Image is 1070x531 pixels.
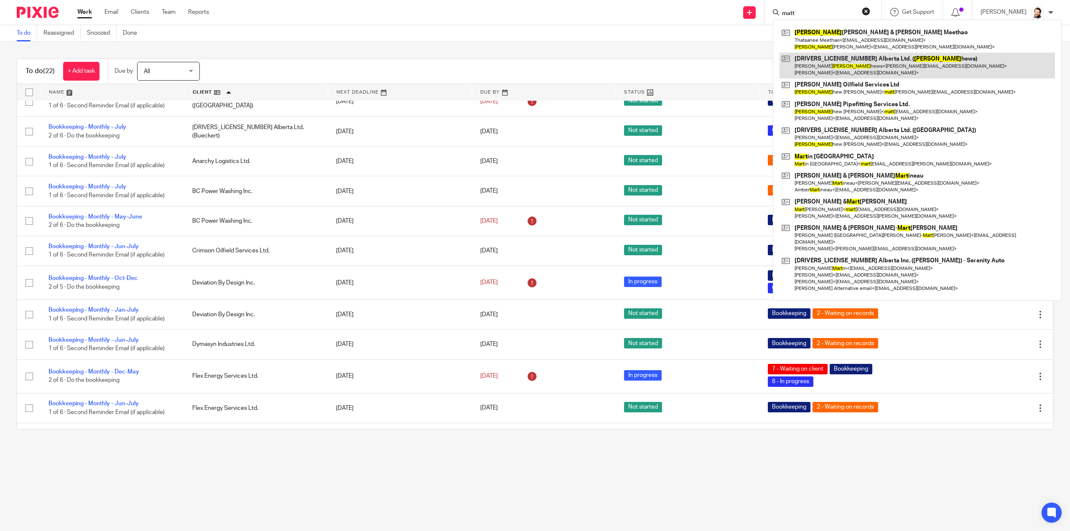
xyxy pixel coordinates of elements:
span: Not started [624,402,662,412]
span: Not started [624,338,662,348]
span: 2 - Waiting on records [813,338,878,348]
a: Bookkeeping - Monthly - July [48,184,126,190]
td: BC Power Washing Inc. [184,176,328,206]
a: Snoozed [87,25,117,41]
span: [DATE] [480,373,498,379]
td: [DATE] [328,393,471,423]
span: In progress [624,370,662,381]
span: Bookkeeping [768,245,810,255]
span: 1 of 6 · Second Reminder Email (if applicable) [48,346,165,351]
span: 2 of 5 · Do the bookkeeping [48,284,120,290]
td: Flex Energy Services Ltd. [184,359,328,393]
span: (22) [43,68,55,74]
a: Bookkeeping - Monthly - Dec-May [48,369,139,375]
a: + Add task [63,62,99,81]
input: Search [781,10,856,18]
span: 1 of 6 · Second Reminder Email (if applicable) [48,252,165,258]
span: 1 of 6 · Second Reminder Email (if applicable) [48,193,165,198]
span: 2 of 6 · Do the bookkeeping [48,378,120,384]
span: Not started [624,155,662,165]
span: Bookkeeping [768,308,810,319]
span: [DATE] [480,341,498,347]
p: Due by [115,67,133,75]
img: Jayde%20Headshot.jpg [1031,6,1044,19]
a: Bookkeeping - Monthly - Oct-Dec [48,275,138,281]
span: 2 of 6 · Do the bookkeeping [48,222,120,228]
span: 2 - Waiting on records [813,402,878,412]
a: Work [77,8,92,16]
td: [DRIVERS_LICENSE_NUMBER] Alberta Ltd. ([GEOGRAPHIC_DATA]) [184,87,328,117]
span: All [144,69,150,74]
td: Deviation By Design Inc. [184,266,328,300]
span: 2 of 6 · Do the bookkeeping [48,133,120,139]
a: Reassigned [43,25,81,41]
td: [DATE] [328,330,471,359]
span: Not started [624,245,662,255]
a: Bookkeeping - Monthly - July [48,124,126,130]
a: Bookkeeping - Monthly - Jun-July [48,401,139,407]
a: Email [104,8,118,16]
td: Heatworks Construction Ltd. [184,423,328,452]
span: [DATE] [480,280,498,286]
a: Bookkeeping - Monthly - Jun-July [48,337,139,343]
img: Pixie [17,7,59,18]
td: Flex Energy Services Ltd. [184,393,328,423]
a: Done [123,25,143,41]
a: Bookkeeping - Monthly - Jan-July [48,307,139,313]
span: 6 - In progress [768,125,813,136]
span: [DATE] [480,405,498,411]
a: Reports [188,8,209,16]
td: [DATE] [328,147,471,176]
span: 7 - Waiting on client [768,364,828,374]
span: [DATE] [480,188,498,194]
span: 2 - Waiting on records [768,155,833,165]
h1: To do [25,67,55,76]
span: [DATE] [480,158,498,164]
span: Tags [768,90,782,94]
span: Get Support [902,9,934,15]
span: Not started [624,308,662,319]
td: Dymasyn Industries Ltd. [184,330,328,359]
span: 1 of 6 · Second Reminder Email (if applicable) [48,163,165,168]
span: 6 - In progress [768,283,813,293]
td: [DATE] [328,300,471,329]
a: Bookkeeping - Monthly - May-June [48,214,142,220]
span: [DATE] [480,99,498,104]
span: [DATE] [480,312,498,318]
span: [DATE] [480,129,498,135]
td: [DATE] [328,117,471,146]
span: 2 - Waiting on records [813,308,878,319]
td: [DATE] [328,176,471,206]
a: Clients [131,8,149,16]
td: BC Power Washing Inc. [184,206,328,236]
span: In progress [624,277,662,287]
span: 1 of 6 · Second Reminder Email (if applicable) [48,103,165,109]
td: [DATE] [328,87,471,117]
span: Bookkeeping [768,402,810,412]
p: [PERSON_NAME] [981,8,1027,16]
span: 6 - In progress [768,376,813,387]
td: [DRIVERS_LICENSE_NUMBER] Alberta Ltd. (Bueckert) [184,117,328,146]
td: [DATE] [328,236,471,266]
a: Bookkeeping - Monthly - July [48,154,126,160]
td: Deviation By Design Inc. [184,300,328,329]
td: [DATE] [328,206,471,236]
span: 1 of 6 · Second Reminder Email (if applicable) [48,316,165,322]
button: Clear [862,7,870,15]
span: 1 of 6 · Second Reminder Email (if applicable) [48,409,165,415]
span: Not started [624,185,662,196]
span: 2 - Waiting on records [768,185,833,196]
span: [DATE] [480,218,498,224]
td: [DATE] [328,266,471,300]
span: Bookkeeping [768,215,810,225]
span: Bookkeeping [830,364,872,374]
a: Bookkeeping - Monthly - Jun-July [48,244,139,249]
td: Crimson Oilfield Services Ltd. [184,236,328,266]
span: [DATE] [480,248,498,254]
td: [DATE] [328,423,471,452]
span: Not started [624,215,662,225]
a: Team [162,8,176,16]
a: To do [17,25,37,41]
td: Anarchy Logistics Ltd. [184,147,328,176]
span: Bookkeeping [768,338,810,348]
